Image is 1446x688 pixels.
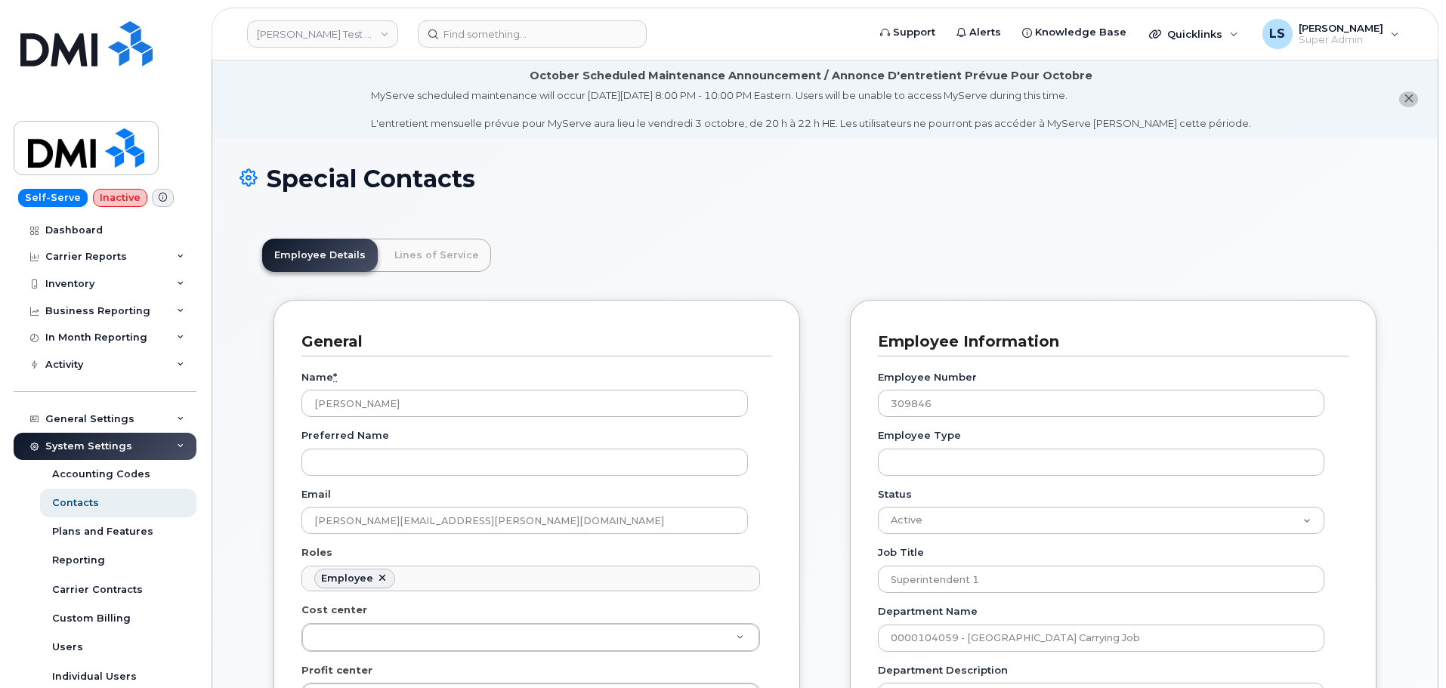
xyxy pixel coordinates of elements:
[321,572,373,585] div: Employee
[382,239,491,272] a: Lines of Service
[878,428,961,443] label: Employee Type
[301,487,331,501] label: Email
[878,545,924,560] label: Job Title
[239,165,1410,192] h1: Special Contacts
[878,487,912,501] label: Status
[301,545,332,560] label: Roles
[878,663,1008,677] label: Department Description
[333,371,337,383] abbr: required
[301,603,367,617] label: Cost center
[1399,91,1418,107] button: close notification
[878,370,977,384] label: Employee Number
[301,663,372,677] label: Profit center
[301,370,337,384] label: Name
[878,604,978,619] label: Department Name
[262,239,378,272] a: Employee Details
[371,88,1251,131] div: MyServe scheduled maintenance will occur [DATE][DATE] 8:00 PM - 10:00 PM Eastern. Users will be u...
[301,332,761,352] h3: General
[301,428,389,443] label: Preferred Name
[530,68,1092,84] div: October Scheduled Maintenance Announcement / Annonce D'entretient Prévue Pour Octobre
[878,332,1337,352] h3: Employee Information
